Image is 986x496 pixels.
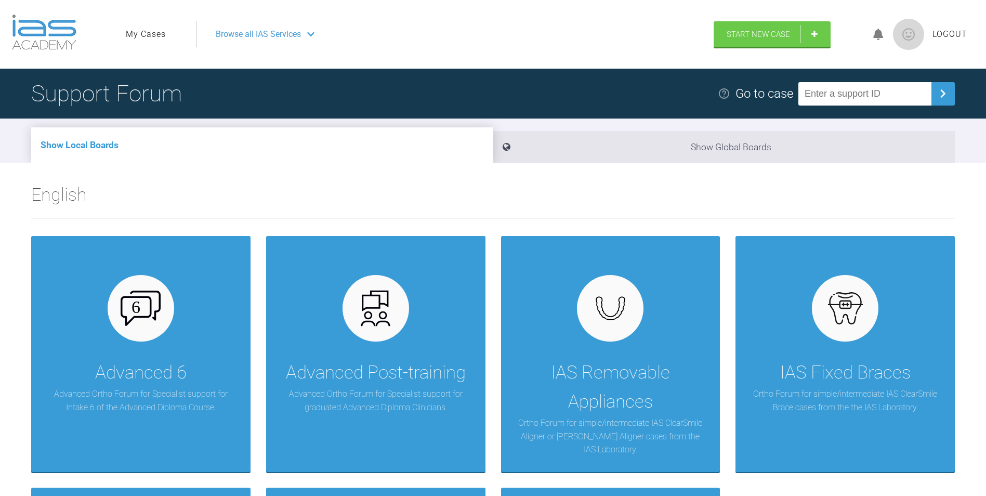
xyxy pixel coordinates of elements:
[266,236,485,472] a: Advanced Post-trainingAdvanced Ortho Forum for Specialist support for graduated Advanced Diploma ...
[31,236,251,472] a: Advanced 6Advanced Ortho Forum for Specialist support for Intake 6 of the Advanced Diploma Course.
[798,82,931,106] input: Enter a support ID
[714,21,831,47] a: Start New Case
[517,416,705,456] p: Ortho Forum for simple/intermediate IAS ClearSmile Aligner or [PERSON_NAME] Aligner cases from th...
[718,87,730,100] img: help.e70b9f3d.svg
[121,291,161,326] img: advanced-6.cf6970cb.svg
[590,293,630,323] img: removables.927eaa4e.svg
[735,84,793,103] div: Go to case
[751,387,939,414] p: Ortho Forum for simple/intermediate IAS ClearSmile Brace cases from the the IAS Laboratory.
[893,19,924,50] img: profile.png
[12,15,76,50] img: logo-light.3e3ef733.png
[31,127,493,163] li: Show Local Boards
[932,28,967,41] a: Logout
[727,30,790,39] span: Start New Case
[126,28,166,41] a: My Cases
[47,387,235,414] p: Advanced Ortho Forum for Specialist support for Intake 6 of the Advanced Diploma Course.
[31,180,955,218] h2: English
[95,358,187,387] div: Advanced 6
[286,358,466,387] div: Advanced Post-training
[31,75,182,112] h1: Support Forum
[735,236,955,472] a: IAS Fixed BracesOrtho Forum for simple/intermediate IAS ClearSmile Brace cases from the the IAS L...
[780,358,911,387] div: IAS Fixed Braces
[216,28,301,41] span: Browse all IAS Services
[517,358,705,416] div: IAS Removable Appliances
[282,387,470,414] p: Advanced Ortho Forum for Specialist support for graduated Advanced Diploma Clinicians.
[356,289,396,329] img: advanced.73cea251.svg
[935,85,951,102] img: chevronRight.28bd32b0.svg
[501,236,720,472] a: IAS Removable AppliancesOrtho Forum for simple/intermediate IAS ClearSmile Aligner or [PERSON_NAM...
[493,131,955,163] li: Show Global Boards
[825,289,865,329] img: fixed.9f4e6236.svg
